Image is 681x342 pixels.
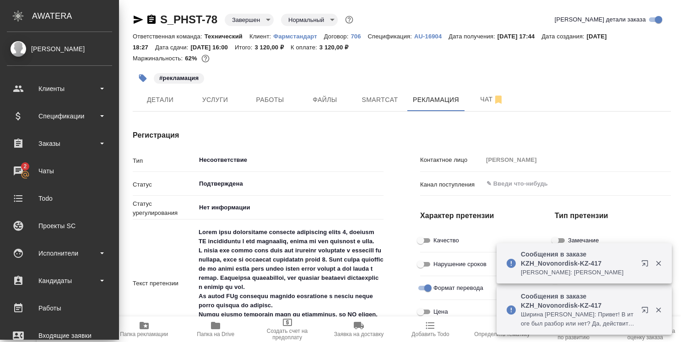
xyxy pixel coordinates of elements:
[433,260,486,269] span: Нарушение сроков
[636,254,658,276] button: Открыть в новой вкладке
[636,301,658,323] button: Открыть в новой вкладке
[185,55,199,62] p: 62%
[155,44,190,51] p: Дата сдачи:
[229,16,263,24] button: Завершен
[2,214,117,237] a: Проекты SC
[7,82,112,96] div: Клиенты
[7,109,112,123] div: Спецификации
[319,44,356,51] p: 3 120,00 ₽
[200,53,211,64] button: 982.40 RUB;
[291,44,319,51] p: К оплате:
[521,292,635,310] p: Сообщения в заказе KZH_Novonordisk-KZ-417
[2,160,117,182] a: 2Чаты
[351,32,368,40] a: 706
[483,153,671,166] input: Пустое поле
[555,210,671,221] h4: Тип претензии
[433,307,448,316] span: Цена
[368,33,414,40] p: Спецификация:
[133,68,153,88] button: Добавить тэг
[248,94,292,106] span: Работы
[133,279,195,288] p: Текст претензии
[120,331,168,337] span: Папка рекламации
[193,94,237,106] span: Услуги
[395,316,466,342] button: Добавить Todo
[18,162,32,171] span: 2
[413,94,459,106] span: Рекламация
[273,32,324,40] a: Фармстандарт
[197,331,234,337] span: Папка на Drive
[649,259,668,267] button: Закрыть
[7,301,112,315] div: Работы
[7,219,112,233] div: Проекты SC
[180,316,251,342] button: Папка на Drive
[7,137,112,150] div: Заказы
[32,7,119,25] div: AWATERA
[420,210,536,221] h4: Характер претензии
[521,268,635,277] p: [PERSON_NAME]: [PERSON_NAME]
[133,156,195,166] p: Тип
[257,328,317,341] span: Создать счет на предоплату
[281,14,338,26] div: Завершен
[541,33,586,40] p: Дата создания:
[133,180,195,189] p: Статус
[378,159,380,161] button: Open
[225,14,274,26] div: Завершен
[334,331,384,337] span: Заявка на доставку
[486,178,638,189] input: ✎ Введи что-нибудь
[146,14,157,25] button: Скопировать ссылку
[133,33,205,40] p: Ответственная команда:
[497,33,542,40] p: [DATE] 17:44
[521,250,635,268] p: Сообщения в заказе KZH_Novonordisk-KZ-417
[235,44,254,51] p: Итого:
[521,310,635,328] p: Ширина [PERSON_NAME]: Привет! В итоге был разбор или нет? Да, действительно, промежуточный файл в...
[133,14,144,25] button: Скопировать ссылку для ЯМессенджера
[2,297,117,320] a: Работы
[190,44,235,51] p: [DATE] 16:00
[555,15,646,24] span: [PERSON_NAME] детали заказа
[433,283,483,293] span: Формат перевода
[138,94,182,106] span: Детали
[273,33,324,40] p: Фармстандарт
[7,164,112,178] div: Чаты
[251,316,323,342] button: Создать счет на предоплату
[7,192,112,205] div: Todo
[254,44,291,51] p: 3 120,00 ₽
[466,316,538,342] button: Определить тематику
[378,183,380,185] button: Open
[133,199,195,218] p: Статус урегулирования
[433,236,459,245] span: Качество
[133,130,384,141] h4: Регистрация
[7,44,112,54] div: [PERSON_NAME]
[205,33,249,40] p: Технический
[351,33,368,40] p: 706
[414,32,449,40] a: AU-16904
[568,236,599,245] span: Замечание
[323,316,395,342] button: Заявка на доставку
[411,331,449,337] span: Добавить Todo
[666,183,668,185] button: Open
[358,94,402,106] span: Smartcat
[2,187,117,210] a: Todo
[378,207,380,208] button: Open
[414,33,449,40] p: AU-16904
[470,94,514,105] span: Чат
[449,33,497,40] p: Дата получения:
[474,331,530,337] span: Определить тематику
[133,55,185,62] p: Маржинальность:
[7,246,112,260] div: Исполнители
[420,180,483,189] p: Канал поступления
[343,14,355,26] button: Доп статусы указывают на важность/срочность заказа
[303,94,347,106] span: Файлы
[108,316,179,342] button: Папка рекламации
[420,155,483,165] p: Контактное лицо
[286,16,327,24] button: Нормальный
[324,33,351,40] p: Договор:
[195,224,384,341] textarea: Lorem ipsu dolorsitame consecte adipiscing elits 4, doeiusm TE incididuntu l etd magnaaliq, enima...
[159,74,199,83] p: #рекламация
[649,306,668,314] button: Закрыть
[249,33,273,40] p: Клиент:
[7,274,112,288] div: Кандидаты
[160,13,217,26] a: S_PHST-78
